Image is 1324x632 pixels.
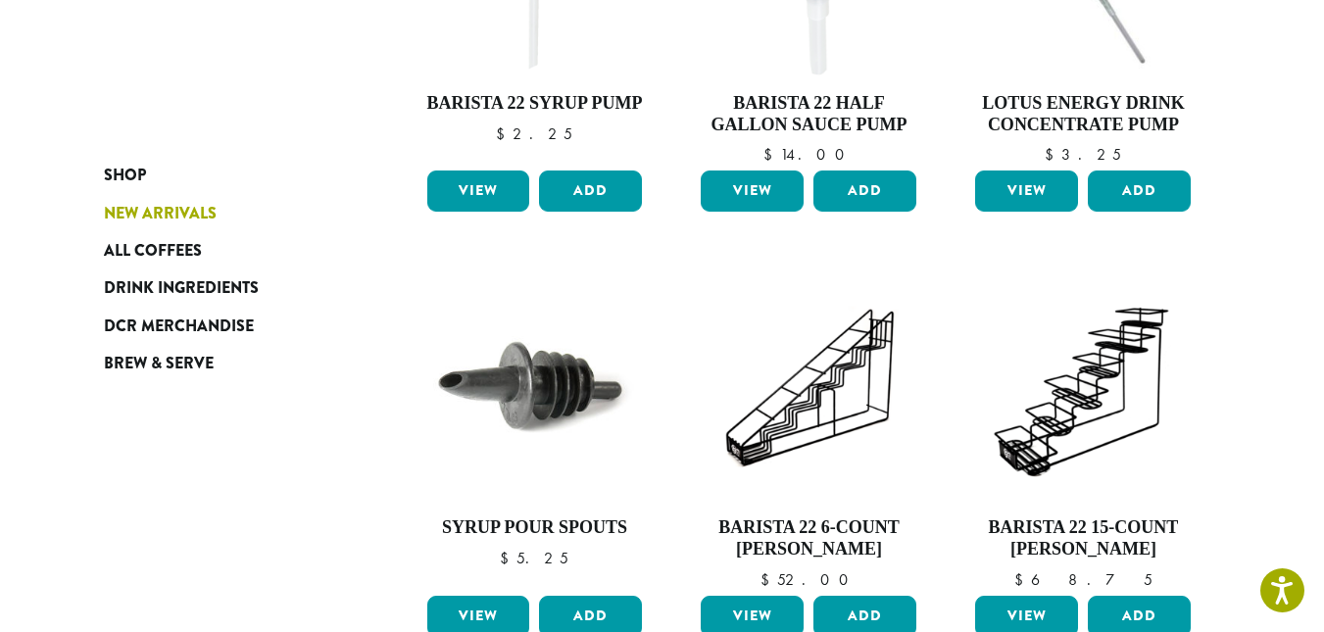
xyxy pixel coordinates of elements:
[104,352,214,376] span: Brew & Serve
[421,276,647,502] img: Black-Syrup-Pour-Spouts-Single-300x300.jpg
[427,170,530,212] a: View
[500,548,516,568] span: $
[970,276,1196,502] img: 15-count-750mL-Syrup-Rack-300x300.png
[813,170,916,212] button: Add
[104,345,339,382] a: Brew & Serve
[104,239,202,264] span: All Coffees
[975,170,1078,212] a: View
[422,93,648,115] h4: Barista 22 Syrup Pump
[696,93,921,135] h4: Barista 22 Half Gallon Sauce Pump
[539,170,642,212] button: Add
[104,269,339,307] a: Drink Ingredients
[104,308,339,345] a: DCR Merchandise
[696,517,921,559] h4: Barista 22 6-Count [PERSON_NAME]
[104,157,339,194] a: Shop
[763,144,780,165] span: $
[422,276,648,587] a: Syrup Pour Spouts $5.25
[970,93,1196,135] h4: Lotus Energy Drink Concentrate Pump
[760,569,858,590] bdi: 52.00
[1014,569,1152,590] bdi: 68.75
[496,123,513,144] span: $
[500,548,568,568] bdi: 5.25
[104,202,217,226] span: New Arrivals
[1045,144,1121,165] bdi: 3.25
[104,232,339,269] a: All Coffees
[970,517,1196,559] h4: Barista 22 15-Count [PERSON_NAME]
[496,123,572,144] bdi: 2.25
[696,276,921,502] img: 6-count-750mL-Syrup-Rack-300x300.png
[104,194,339,231] a: New Arrivals
[701,170,804,212] a: View
[422,517,648,539] h4: Syrup Pour Spouts
[760,569,777,590] span: $
[763,144,854,165] bdi: 14.00
[104,164,146,188] span: Shop
[104,315,254,339] span: DCR Merchandise
[104,276,259,301] span: Drink Ingredients
[1088,170,1191,212] button: Add
[1045,144,1061,165] span: $
[696,276,921,587] a: Barista 22 6-Count [PERSON_NAME] $52.00
[970,276,1196,587] a: Barista 22 15-Count [PERSON_NAME] $68.75
[1014,569,1031,590] span: $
